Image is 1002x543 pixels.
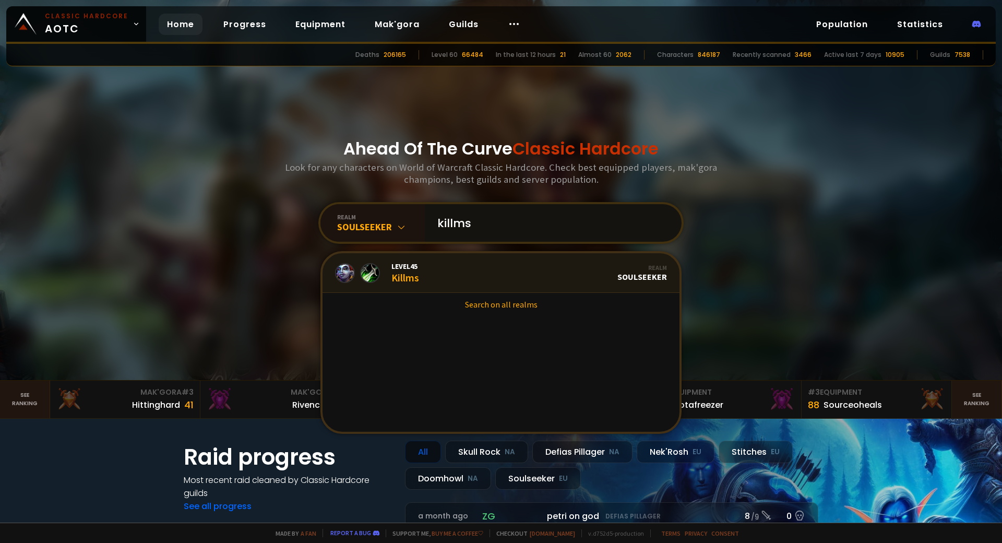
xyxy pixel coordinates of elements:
div: Nek'Rosh [637,441,714,463]
span: Checkout [490,529,575,537]
span: v. d752d5 - production [581,529,644,537]
a: Level45KillmsRealmSoulseeker [323,253,679,293]
div: Mak'Gora [56,387,194,398]
div: Characters [657,50,694,60]
div: Recently scanned [733,50,791,60]
a: Equipment [287,14,354,35]
span: Classic Hardcore [512,137,659,160]
small: Classic Hardcore [45,11,128,21]
a: Search on all realms [323,293,679,316]
div: All [405,441,441,463]
a: Progress [215,14,275,35]
div: Deaths [355,50,379,60]
a: #2Equipment88Notafreezer [651,381,802,418]
a: Consent [711,529,739,537]
a: Buy me a coffee [432,529,483,537]
div: In the last 12 hours [496,50,556,60]
a: See all progress [184,500,252,512]
div: Active last 7 days [824,50,881,60]
div: 10905 [886,50,904,60]
a: a month agozgpetri on godDefias Pillager8 /90 [405,502,818,530]
a: Statistics [889,14,951,35]
a: Guilds [440,14,487,35]
div: Soulseeker [337,221,425,233]
div: realm [337,213,425,221]
small: NA [468,474,478,484]
a: Privacy [685,529,707,537]
div: Doomhowl [405,467,491,490]
div: Level 60 [432,50,458,60]
div: Soulseeker [495,467,581,490]
div: 88 [808,398,819,412]
div: Defias Pillager [532,441,633,463]
div: Notafreezer [673,398,723,411]
a: a fan [301,529,316,537]
div: Equipment [658,387,795,398]
a: Seeranking [952,381,1002,418]
small: EU [771,447,780,457]
span: Made by [269,529,316,537]
div: Sourceoheals [824,398,882,411]
h1: Raid progress [184,441,392,474]
a: Population [808,14,876,35]
a: Mak'Gora#3Hittinghard41 [50,381,200,418]
span: Level 45 [391,262,419,271]
small: EU [559,474,568,484]
div: Guilds [930,50,950,60]
div: 3466 [795,50,812,60]
div: 21 [560,50,566,60]
div: 846187 [698,50,720,60]
div: Rivench [292,398,325,411]
a: Classic HardcoreAOTC [6,6,146,42]
span: AOTC [45,11,128,37]
span: Support me, [386,529,483,537]
h3: Look for any characters on World of Warcraft Classic Hardcore. Check best equipped players, mak'g... [281,161,721,185]
div: 2062 [616,50,631,60]
div: Killms [391,262,419,284]
h1: Ahead Of The Curve [343,136,659,161]
div: Almost 60 [578,50,612,60]
span: # 3 [182,387,194,397]
div: Mak'Gora [207,387,344,398]
div: Realm [617,264,667,271]
div: 7538 [955,50,970,60]
div: Hittinghard [132,398,180,411]
small: NA [505,447,515,457]
div: 66484 [462,50,483,60]
div: Equipment [808,387,945,398]
small: EU [693,447,701,457]
a: Home [159,14,202,35]
a: Report a bug [330,529,371,537]
div: Soulseeker [617,264,667,282]
a: Mak'gora [366,14,428,35]
div: 41 [184,398,194,412]
h4: Most recent raid cleaned by Classic Hardcore guilds [184,474,392,500]
div: Stitches [719,441,793,463]
a: [DOMAIN_NAME] [530,529,575,537]
small: NA [609,447,619,457]
span: # 3 [808,387,820,397]
a: Terms [661,529,681,537]
a: #3Equipment88Sourceoheals [802,381,952,418]
div: 206165 [384,50,406,60]
a: Mak'Gora#2Rivench100 [200,381,351,418]
input: Search a character... [431,204,669,242]
div: Skull Rock [445,441,528,463]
